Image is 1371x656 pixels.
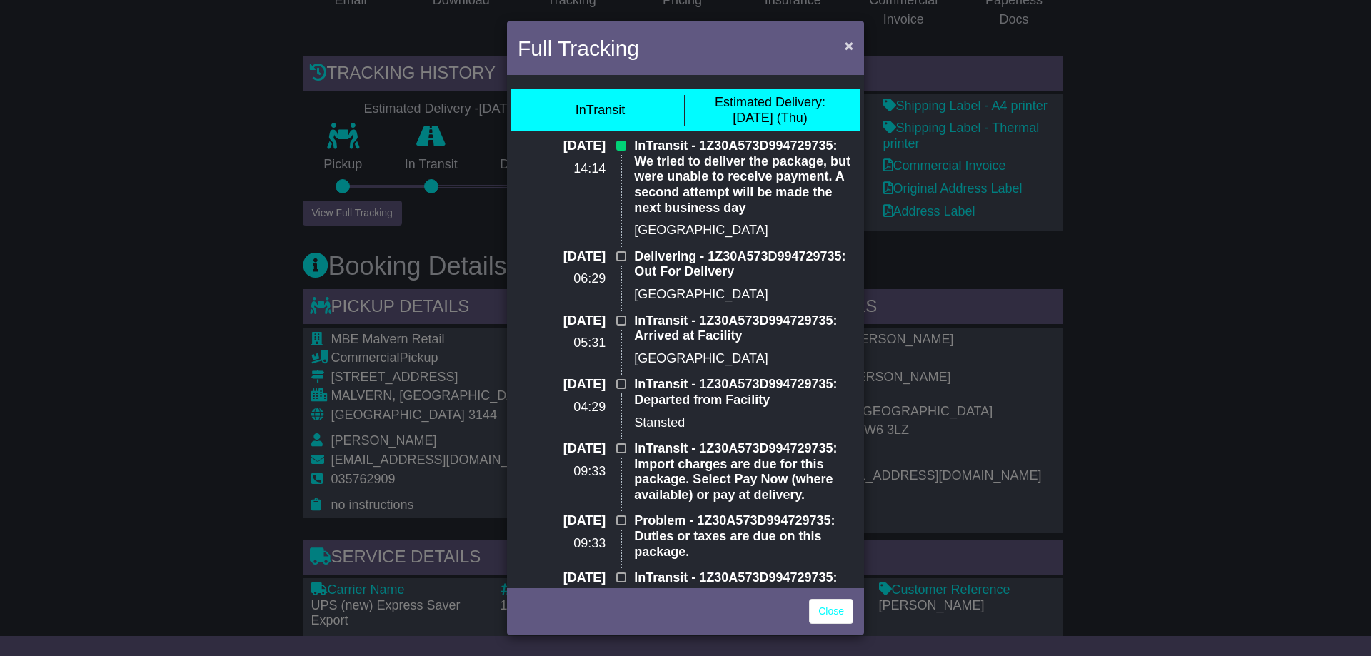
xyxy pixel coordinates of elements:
[518,464,606,480] p: 09:33
[518,138,606,154] p: [DATE]
[715,95,825,109] span: Estimated Delivery:
[634,313,853,344] p: InTransit - 1Z30A573D994729735: Arrived at Facility
[634,415,853,431] p: Stansted
[634,377,853,408] p: InTransit - 1Z30A573D994729735: Departed from Facility
[634,138,853,216] p: InTransit - 1Z30A573D994729735: We tried to deliver the package, but were unable to receive payme...
[518,536,606,552] p: 09:33
[576,103,625,118] div: InTransit
[634,441,853,503] p: InTransit - 1Z30A573D994729735: Import charges are due for this package. Select Pay Now (where av...
[634,570,853,632] p: InTransit - 1Z30A573D994729735: UPS has received the information needed to submit your package fo...
[518,513,606,529] p: [DATE]
[518,570,606,586] p: [DATE]
[518,249,606,265] p: [DATE]
[518,313,606,329] p: [DATE]
[518,441,606,457] p: [DATE]
[518,271,606,287] p: 06:29
[809,599,853,624] a: Close
[634,287,853,303] p: [GEOGRAPHIC_DATA]
[518,161,606,177] p: 14:14
[518,32,639,64] h4: Full Tracking
[518,400,606,415] p: 04:29
[518,377,606,393] p: [DATE]
[634,223,853,238] p: [GEOGRAPHIC_DATA]
[634,513,853,560] p: Problem - 1Z30A573D994729735: Duties or taxes are due on this package.
[634,351,853,367] p: [GEOGRAPHIC_DATA]
[838,31,860,60] button: Close
[634,249,853,280] p: Delivering - 1Z30A573D994729735: Out For Delivery
[518,335,606,351] p: 05:31
[845,37,853,54] span: ×
[715,95,825,126] div: [DATE] (Thu)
